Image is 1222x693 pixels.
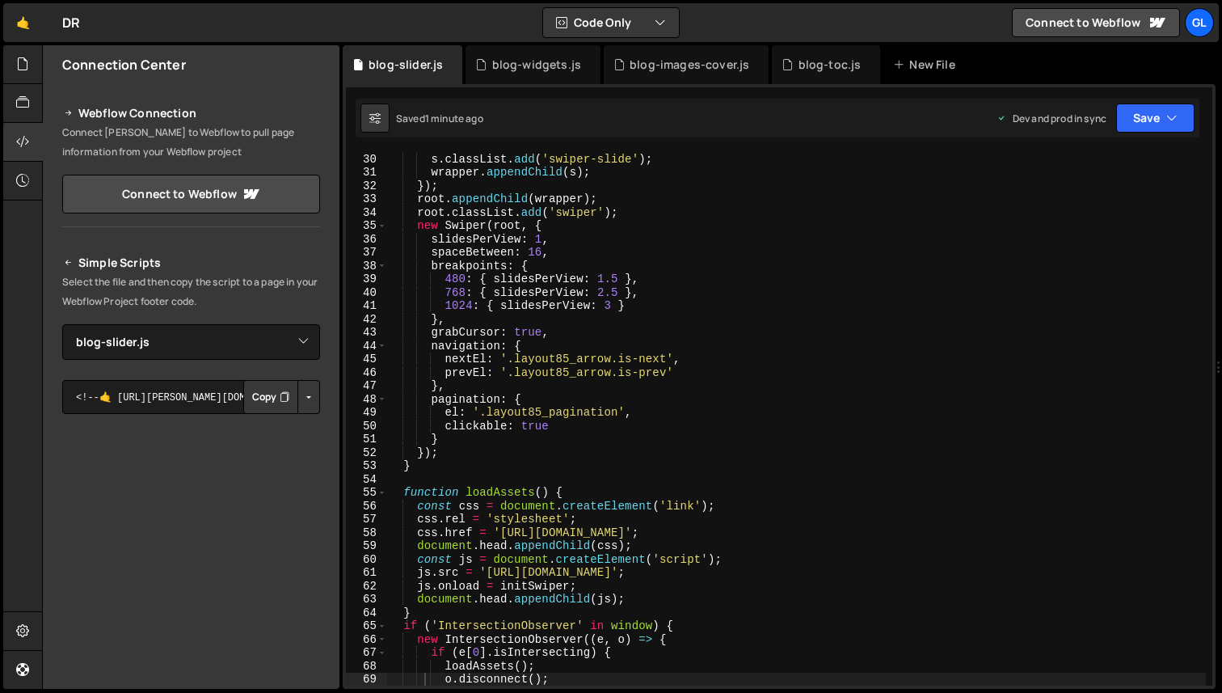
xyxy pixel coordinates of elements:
[62,441,322,586] iframe: YouTube video player
[543,8,679,37] button: Code Only
[346,446,387,460] div: 52
[1185,8,1214,37] a: Gl
[346,673,387,687] div: 69
[346,539,387,553] div: 59
[3,3,43,42] a: 🤙
[346,553,387,567] div: 60
[346,233,387,247] div: 36
[346,393,387,407] div: 48
[346,166,387,180] div: 31
[425,112,483,125] div: 1 minute ago
[346,340,387,353] div: 44
[346,379,387,393] div: 47
[346,286,387,300] div: 40
[346,353,387,366] div: 45
[346,473,387,487] div: 54
[346,420,387,433] div: 50
[243,380,320,414] div: Button group with nested dropdown
[346,260,387,273] div: 38
[346,566,387,580] div: 61
[346,593,387,606] div: 63
[346,513,387,526] div: 57
[62,123,320,162] p: Connect [PERSON_NAME] to Webflow to pull page information from your Webflow project
[346,619,387,633] div: 65
[346,313,387,327] div: 42
[346,180,387,193] div: 32
[997,112,1106,125] div: Dev and prod in sync
[630,57,749,73] div: blog-images-cover.js
[62,175,320,213] a: Connect to Webflow
[346,366,387,380] div: 46
[492,57,581,73] div: blog-widgets.js
[62,380,320,414] textarea: <!--🤙 [URL][PERSON_NAME][DOMAIN_NAME]> <script>document.addEventListener("DOMContentLoaded", func...
[346,219,387,233] div: 35
[1012,8,1180,37] a: Connect to Webflow
[346,633,387,647] div: 66
[62,273,320,311] p: Select the file and then copy the script to a page in your Webflow Project footer code.
[346,192,387,206] div: 33
[62,104,320,123] h2: Webflow Connection
[62,13,80,32] div: DR
[346,459,387,473] div: 53
[799,57,862,73] div: blog-toc.js
[346,580,387,594] div: 62
[346,433,387,446] div: 51
[243,380,298,414] button: Copy
[62,56,186,74] h2: Connection Center
[346,273,387,286] div: 39
[346,500,387,513] div: 56
[893,57,961,73] div: New File
[346,526,387,540] div: 58
[396,112,483,125] div: Saved
[346,326,387,340] div: 43
[1116,104,1195,133] button: Save
[346,646,387,660] div: 67
[346,660,387,674] div: 68
[346,486,387,500] div: 55
[346,299,387,313] div: 41
[346,206,387,220] div: 34
[369,57,443,73] div: blog-slider.js
[346,153,387,167] div: 30
[346,246,387,260] div: 37
[346,606,387,620] div: 64
[346,406,387,420] div: 49
[62,253,320,273] h2: Simple Scripts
